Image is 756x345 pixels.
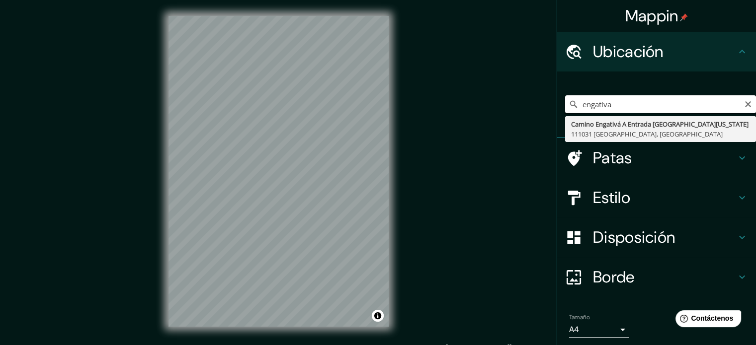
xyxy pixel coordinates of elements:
[557,217,756,257] div: Disposición
[557,138,756,178] div: Patas
[569,313,589,321] font: Tamaño
[593,187,630,208] font: Estilo
[569,322,629,338] div: A4
[571,130,723,138] font: 111031 [GEOGRAPHIC_DATA], [GEOGRAPHIC_DATA]
[593,147,632,168] font: Patas
[680,13,688,21] img: pin-icon.png
[565,95,756,113] input: Elige tu ciudad o zona
[668,306,745,334] iframe: Lanzador de widgets de ayuda
[557,32,756,71] div: Ubicación
[593,227,675,248] font: Disposición
[168,16,389,327] canvas: Mapa
[593,41,664,62] font: Ubicación
[593,267,635,287] font: Borde
[744,99,752,108] button: Claro
[372,310,384,322] button: Activar o desactivar atribución
[571,120,749,129] font: Camino Engativá A Entrada [GEOGRAPHIC_DATA][US_STATE]
[557,257,756,297] div: Borde
[569,324,579,335] font: A4
[625,5,678,26] font: Mappin
[557,178,756,217] div: Estilo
